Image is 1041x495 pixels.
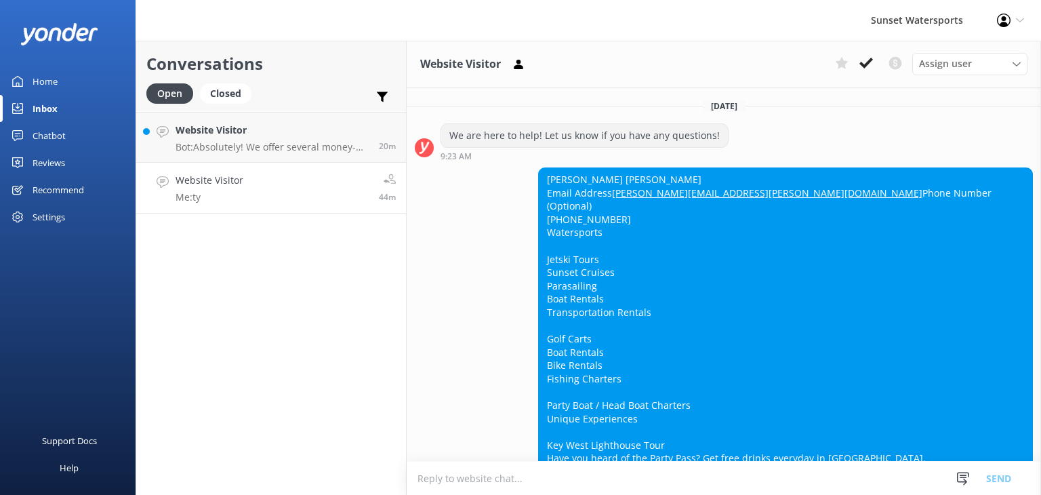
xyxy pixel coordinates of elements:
[176,191,243,203] p: Me: ty
[33,203,65,231] div: Settings
[441,151,729,161] div: Jun 25 2025 08:23am (UTC -05:00) America/Cancun
[612,186,922,199] a: [PERSON_NAME][EMAIL_ADDRESS][PERSON_NAME][DOMAIN_NAME]
[146,85,200,100] a: Open
[912,53,1027,75] div: Assign User
[420,56,501,73] h3: Website Visitor
[42,427,97,454] div: Support Docs
[60,454,79,481] div: Help
[146,51,396,77] h2: Conversations
[176,141,369,153] p: Bot: Absolutely! We offer several money-saving combo packages that include popular activities lik...
[919,56,972,71] span: Assign user
[33,149,65,176] div: Reviews
[200,85,258,100] a: Closed
[33,122,66,149] div: Chatbot
[379,191,396,203] span: Sep 25 2025 12:45pm (UTC -05:00) America/Cancun
[176,173,243,188] h4: Website Visitor
[33,176,84,203] div: Recommend
[703,100,746,112] span: [DATE]
[379,140,396,152] span: Sep 25 2025 01:10pm (UTC -05:00) America/Cancun
[441,153,472,161] strong: 9:23 AM
[136,163,406,214] a: Website VisitorMe:ty44m
[33,95,58,122] div: Inbox
[146,83,193,104] div: Open
[33,68,58,95] div: Home
[20,23,98,45] img: yonder-white-logo.png
[200,83,251,104] div: Closed
[176,123,369,138] h4: Website Visitor
[441,124,728,147] div: We are here to help! Let us know if you have any questions!
[136,112,406,163] a: Website VisitorBot:Absolutely! We offer several money-saving combo packages that include popular ...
